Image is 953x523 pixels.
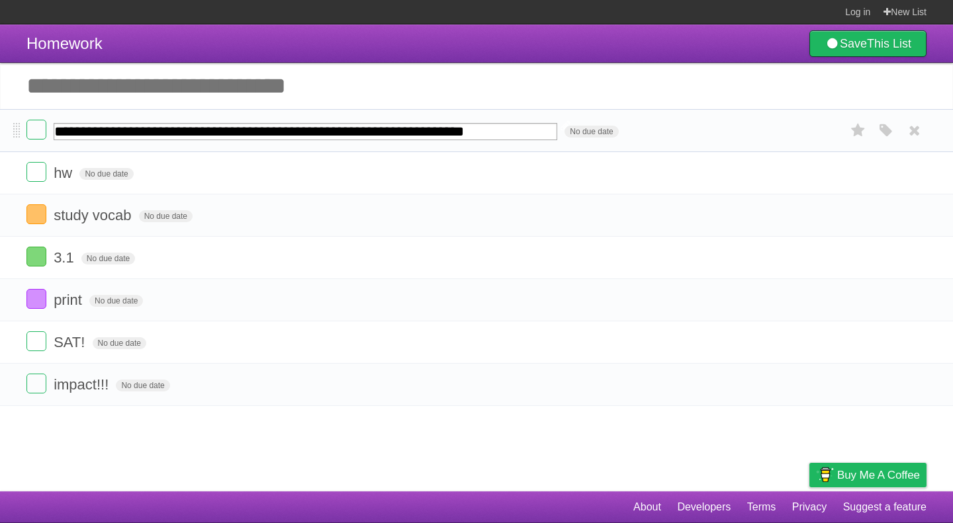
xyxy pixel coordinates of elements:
[26,204,46,224] label: Done
[846,120,871,141] label: Star task
[54,292,85,308] span: print
[837,463,920,487] span: Buy me a coffee
[139,210,193,222] span: No due date
[747,495,776,520] a: Terms
[809,463,927,487] a: Buy me a coffee
[633,495,661,520] a: About
[565,126,618,138] span: No due date
[81,253,135,264] span: No due date
[79,168,133,180] span: No due date
[54,207,134,223] span: study vocab
[26,34,103,52] span: Homework
[93,337,146,349] span: No due date
[54,334,88,350] span: SAT!
[792,495,827,520] a: Privacy
[26,289,46,309] label: Done
[809,30,927,57] a: SaveThis List
[677,495,731,520] a: Developers
[26,120,46,140] label: Done
[26,162,46,182] label: Done
[26,331,46,351] label: Done
[816,463,834,486] img: Buy me a coffee
[26,247,46,266] label: Done
[867,37,911,50] b: This List
[116,380,169,391] span: No due date
[54,376,112,393] span: impact!!!
[26,374,46,393] label: Done
[89,295,143,307] span: No due date
[54,165,75,181] span: hw
[843,495,927,520] a: Suggest a feature
[54,249,77,266] span: 3.1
